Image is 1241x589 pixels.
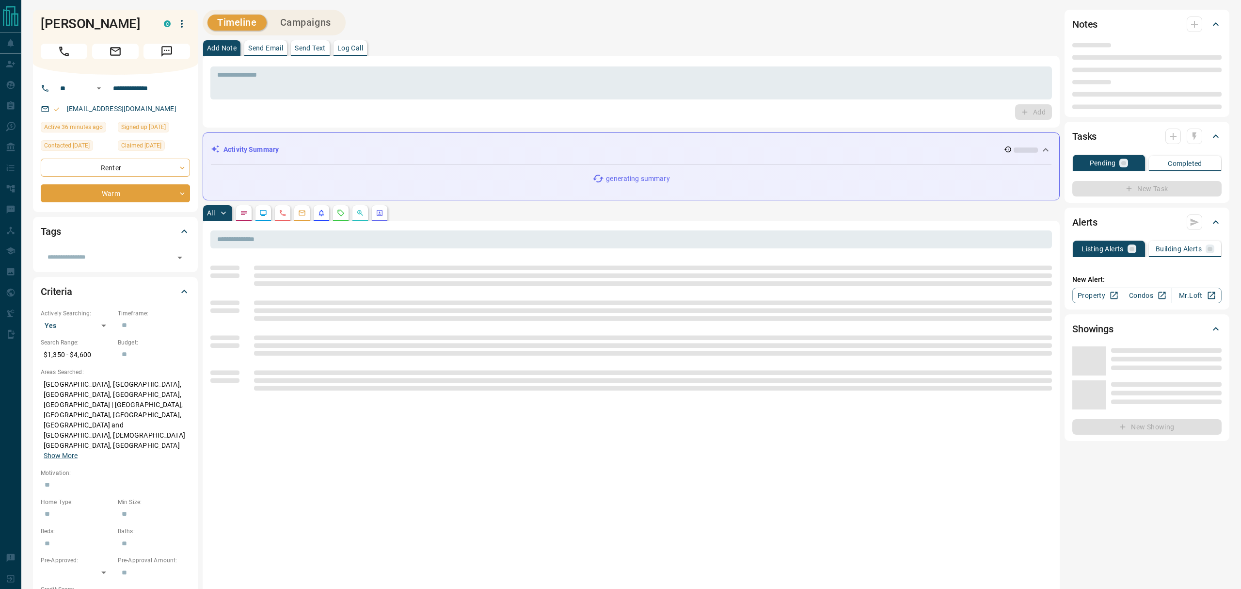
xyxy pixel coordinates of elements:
button: Open [93,82,105,94]
a: Property [1072,288,1122,303]
p: Pending [1090,160,1116,166]
p: Completed [1168,160,1202,167]
div: Notes [1072,13,1222,36]
h1: [PERSON_NAME] [41,16,149,32]
p: Home Type: [41,498,113,507]
div: Warm [41,184,190,202]
div: Showings [1072,317,1222,341]
a: Condos [1122,288,1172,303]
svg: Notes [240,209,248,217]
h2: Tasks [1072,129,1097,144]
p: Send Email [248,45,283,51]
p: New Alert: [1072,275,1222,285]
div: Activity Summary [211,141,1051,159]
span: Contacted [DATE] [44,141,90,150]
p: Baths: [118,527,190,536]
div: Tue Apr 29 2025 [118,122,190,135]
a: [EMAIL_ADDRESS][DOMAIN_NAME] [67,105,176,113]
div: Yes [41,318,113,333]
div: Tasks [1072,125,1222,148]
svg: Requests [337,209,345,217]
p: Beds: [41,527,113,536]
p: Send Text [295,45,326,51]
div: Thu Oct 02 2025 [41,140,113,154]
span: Message [143,44,190,59]
div: Renter [41,159,190,177]
p: Building Alerts [1156,245,1202,252]
div: Alerts [1072,211,1222,234]
svg: Agent Actions [376,209,383,217]
button: Open [173,251,187,264]
p: Min Size: [118,498,190,507]
div: condos.ca [164,20,171,27]
div: Criteria [41,280,190,303]
p: [GEOGRAPHIC_DATA], [GEOGRAPHIC_DATA], [GEOGRAPHIC_DATA], [GEOGRAPHIC_DATA], [GEOGRAPHIC_DATA] | [... [41,376,190,464]
p: Actively Searching: [41,309,113,318]
p: Add Note [207,45,237,51]
span: Claimed [DATE] [121,141,161,150]
p: Budget: [118,338,190,347]
p: Pre-Approved: [41,556,113,565]
button: Campaigns [270,15,341,31]
h2: Tags [41,224,61,239]
span: Active 36 minutes ago [44,122,103,132]
button: Timeline [207,15,267,31]
svg: Opportunities [356,209,364,217]
p: generating summary [606,174,669,184]
p: Timeframe: [118,309,190,318]
svg: Lead Browsing Activity [259,209,267,217]
p: Search Range: [41,338,113,347]
button: Show More [44,451,78,461]
span: Call [41,44,87,59]
p: Areas Searched: [41,368,190,376]
svg: Listing Alerts [318,209,325,217]
p: Pre-Approval Amount: [118,556,190,565]
span: Signed up [DATE] [121,122,166,132]
p: $1,350 - $4,600 [41,347,113,363]
p: Log Call [337,45,363,51]
h2: Criteria [41,284,72,299]
svg: Calls [279,209,286,217]
svg: Emails [298,209,306,217]
p: Listing Alerts [1082,245,1124,252]
h2: Alerts [1072,214,1098,230]
div: Tue Oct 14 2025 [41,122,113,135]
p: All [207,210,215,216]
svg: Email Valid [53,106,60,113]
div: Tags [41,220,190,243]
p: Activity Summary [223,145,279,155]
span: Email [92,44,139,59]
h2: Showings [1072,321,1114,337]
a: Mr.Loft [1172,288,1222,303]
div: Sun Jul 27 2025 [118,140,190,154]
p: Motivation: [41,469,190,477]
h2: Notes [1072,16,1098,32]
